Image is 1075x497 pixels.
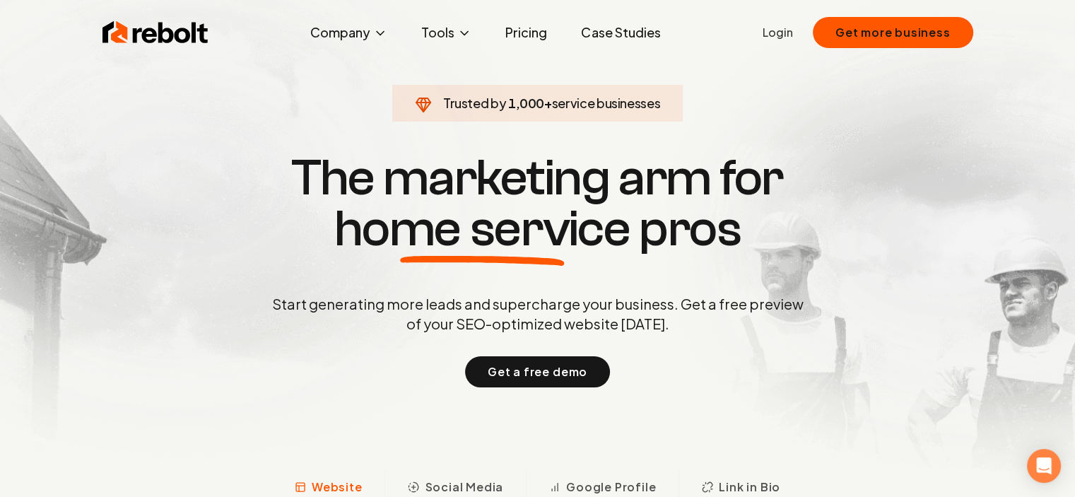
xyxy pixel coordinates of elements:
[508,93,544,113] span: 1,000
[269,294,806,334] p: Start generating more leads and supercharge your business. Get a free preview of your SEO-optimiz...
[813,17,973,48] button: Get more business
[566,479,656,496] span: Google Profile
[312,479,363,496] span: Website
[494,18,558,47] a: Pricing
[544,95,552,111] span: +
[410,18,483,47] button: Tools
[102,18,208,47] img: Rebolt Logo
[570,18,671,47] a: Case Studies
[199,153,877,255] h1: The marketing arm for pros
[299,18,399,47] button: Company
[465,356,610,387] button: Get a free demo
[443,95,506,111] span: Trusted by
[719,479,780,496] span: Link in Bio
[425,479,503,496] span: Social Media
[334,204,630,255] span: home service
[552,95,661,111] span: service businesses
[1027,449,1061,483] div: Open Intercom Messenger
[763,24,793,41] a: Login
